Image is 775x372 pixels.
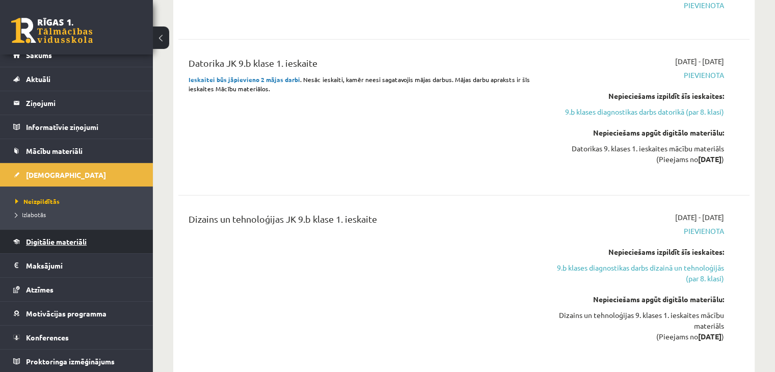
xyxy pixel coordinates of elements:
[26,357,115,366] span: Proktoringa izmēģinājums
[26,50,52,60] span: Sākums
[556,127,724,138] div: Nepieciešams apgūt digitālo materiālu:
[26,170,106,179] span: [DEMOGRAPHIC_DATA]
[26,237,87,246] span: Digitālie materiāli
[13,230,140,253] a: Digitālie materiāli
[11,18,93,43] a: Rīgas 1. Tālmācības vidusskola
[556,294,724,305] div: Nepieciešams apgūt digitālo materiālu:
[556,70,724,81] span: Pievienota
[26,115,140,139] legend: Informatīvie ziņojumi
[675,212,724,223] span: [DATE] - [DATE]
[556,107,724,117] a: 9.b klases diagnostikas darbs datorikā (par 8. klasi)
[189,212,541,231] div: Dizains un tehnoloģijas JK 9.b klase 1. ieskaite
[189,56,541,75] div: Datorika JK 9.b klase 1. ieskaite
[675,56,724,67] span: [DATE] - [DATE]
[556,91,724,101] div: Nepieciešams izpildīt šīs ieskaites:
[189,75,300,84] strong: Ieskaitei būs jāpievieno 2 mājas darbi
[26,146,83,155] span: Mācību materiāli
[556,262,724,284] a: 9.b klases diagnostikas darbs dizainā un tehnoloģijās (par 8. klasi)
[13,43,140,67] a: Sākums
[15,210,143,219] a: Izlabotās
[26,333,69,342] span: Konferences
[26,254,140,277] legend: Maksājumi
[13,302,140,325] a: Motivācijas programma
[15,197,60,205] span: Neizpildītās
[26,285,54,294] span: Atzīmes
[13,67,140,91] a: Aktuāli
[15,197,143,206] a: Neizpildītās
[13,163,140,187] a: [DEMOGRAPHIC_DATA]
[13,254,140,277] a: Maksājumi
[698,332,721,341] strong: [DATE]
[556,310,724,342] div: Dizains un tehnoloģijas 9. klases 1. ieskaites mācību materiāls (Pieejams no )
[13,139,140,163] a: Mācību materiāli
[13,326,140,349] a: Konferences
[13,278,140,301] a: Atzīmes
[15,210,46,219] span: Izlabotās
[189,75,530,93] span: . Nesāc ieskaiti, kamēr neesi sagatavojis mājas darbus. Mājas darbu apraksts ir šīs ieskaites Māc...
[26,309,106,318] span: Motivācijas programma
[698,154,721,164] strong: [DATE]
[26,74,50,84] span: Aktuāli
[13,115,140,139] a: Informatīvie ziņojumi
[556,143,724,165] div: Datorikas 9. klases 1. ieskaites mācību materiāls (Pieejams no )
[556,226,724,236] span: Pievienota
[26,91,140,115] legend: Ziņojumi
[13,91,140,115] a: Ziņojumi
[556,247,724,257] div: Nepieciešams izpildīt šīs ieskaites:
